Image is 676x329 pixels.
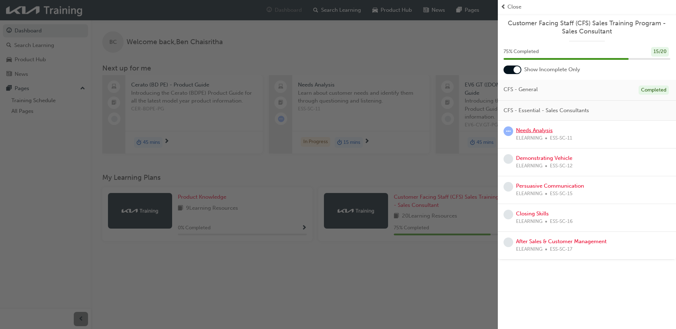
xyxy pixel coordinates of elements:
div: Completed [639,85,669,95]
a: Persuasive Communication [516,183,584,189]
span: ESS-SC-17 [550,245,572,254]
span: CFS - Essential - Sales Consultants [504,106,589,115]
span: ESS-SC-11 [550,134,572,142]
span: CFS - General [504,85,538,94]
span: learningRecordVerb_ATTEMPT-icon [504,126,513,136]
span: prev-icon [501,3,506,11]
span: learningRecordVerb_NONE-icon [504,182,513,192]
span: ELEARNING [516,245,542,254]
span: ESS-SC-15 [550,190,573,198]
span: learningRecordVerb_NONE-icon [504,154,513,164]
a: After Sales & Customer Management [516,238,607,245]
span: Show Incomplete Only [524,66,580,74]
a: Needs Analysis [516,127,553,134]
span: ESS-SC-12 [550,162,573,170]
a: Demonstrating Vehicle [516,155,572,161]
span: 75 % Completed [504,48,539,56]
span: ELEARNING [516,190,542,198]
span: learningRecordVerb_NONE-icon [504,237,513,247]
button: prev-iconClose [501,3,673,11]
span: ELEARNING [516,134,542,142]
div: 15 / 20 [651,47,669,57]
span: learningRecordVerb_NONE-icon [504,210,513,219]
span: ELEARNING [516,218,542,226]
span: ELEARNING [516,162,542,170]
a: Customer Facing Staff (CFS) Sales Training Program - Sales Consultant [504,19,670,35]
span: Close [507,3,521,11]
a: Closing Skills [516,210,549,217]
span: ESS-SC-16 [550,218,573,226]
